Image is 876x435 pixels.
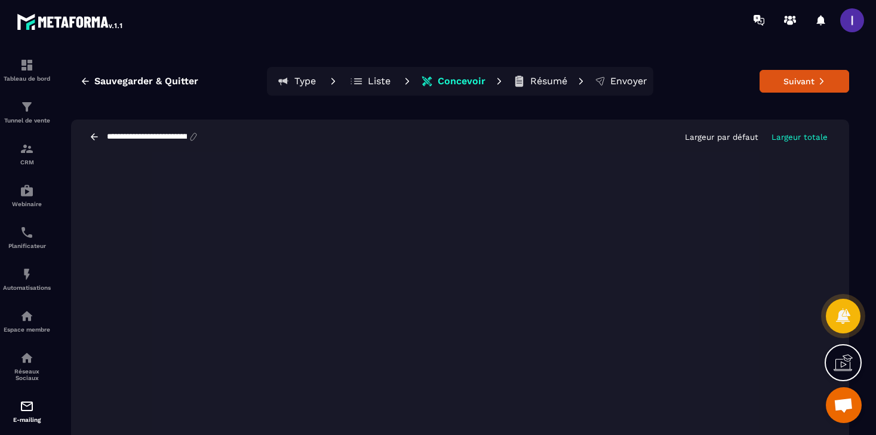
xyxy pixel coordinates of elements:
[3,243,51,249] p: Planificateur
[3,342,51,390] a: social-networksocial-networkRéseaux Sociaux
[17,11,124,32] img: logo
[20,225,34,240] img: scheduler
[685,133,758,142] p: Largeur par défaut
[3,216,51,258] a: schedulerschedulerPlanificateur
[20,183,34,198] img: automations
[826,387,862,423] a: Ouvrir le chat
[3,91,51,133] a: formationformationTunnel de vente
[681,132,762,142] button: Largeur par défaut
[343,69,397,93] button: Liste
[3,326,51,333] p: Espace membre
[3,133,51,174] a: formationformationCRM
[3,117,51,124] p: Tunnel de vente
[71,71,207,92] button: Sauvegarder & Quitter
[3,258,51,300] a: automationsautomationsAutomatisations
[3,368,51,381] p: Réseaux Sociaux
[610,75,647,87] p: Envoyer
[20,100,34,114] img: formation
[438,75,485,87] p: Concevoir
[20,267,34,281] img: automations
[20,309,34,323] img: automations
[509,69,571,93] button: Résumé
[294,75,316,87] p: Type
[3,49,51,91] a: formationformationTableau de bord
[3,284,51,291] p: Automatisations
[3,174,51,216] a: automationsautomationsWebinaire
[368,75,391,87] p: Liste
[20,399,34,413] img: email
[3,159,51,166] p: CRM
[417,69,489,93] button: Concevoir
[591,69,651,93] button: Envoyer
[772,133,828,142] p: Largeur totale
[269,69,323,93] button: Type
[530,75,567,87] p: Résumé
[3,201,51,207] p: Webinaire
[3,390,51,432] a: emailemailE-mailing
[768,132,831,142] button: Largeur totale
[3,75,51,82] p: Tableau de bord
[3,300,51,342] a: automationsautomationsEspace membre
[3,416,51,423] p: E-mailing
[20,58,34,72] img: formation
[760,70,849,93] button: Suivant
[20,351,34,365] img: social-network
[94,75,198,87] span: Sauvegarder & Quitter
[20,142,34,156] img: formation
